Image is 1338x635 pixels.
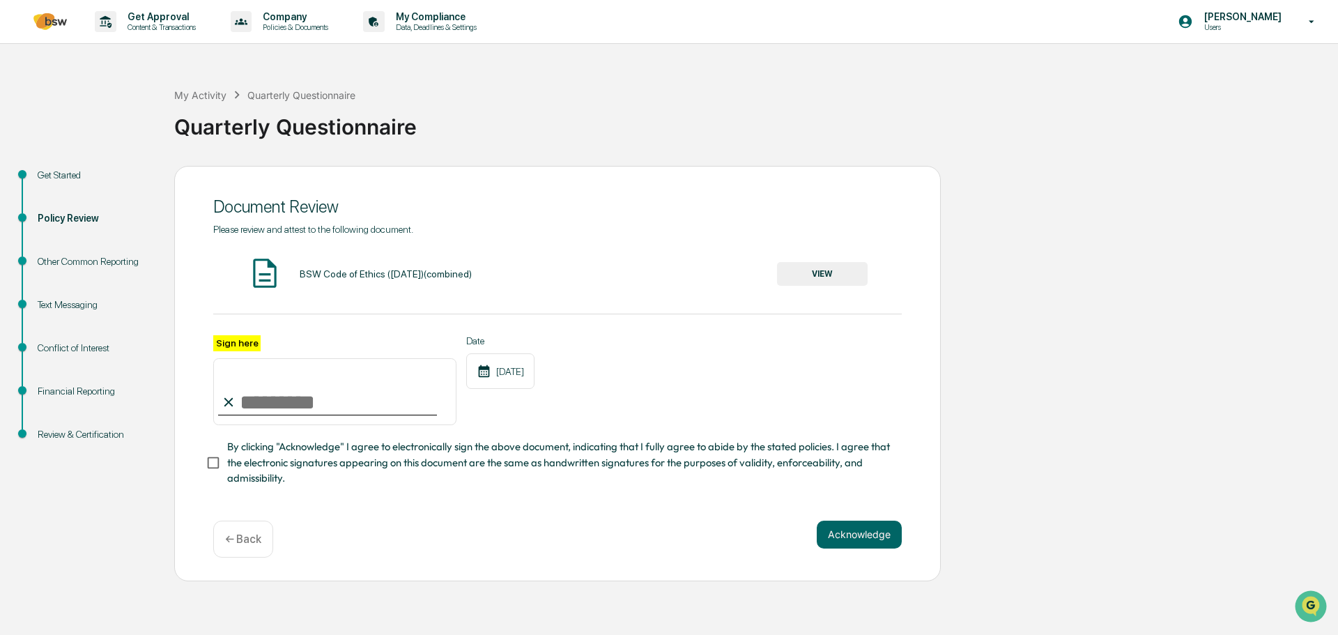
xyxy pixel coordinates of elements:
span: By clicking "Acknowledge" I agree to electronically sign the above document, indicating that I fu... [227,439,891,486]
div: 🗄️ [101,177,112,188]
div: Text Messaging [38,298,152,312]
p: Content & Transactions [116,22,203,32]
div: Review & Certification [38,427,152,442]
a: 🔎Data Lookup [8,197,93,222]
p: Get Approval [116,11,203,22]
span: Preclearance [28,176,90,190]
label: Sign here [213,335,261,351]
div: BSW Code of Ethics ([DATE])(combined) [300,268,472,280]
a: Powered byPylon [98,236,169,247]
p: Data, Deadlines & Settings [385,22,484,32]
p: Users [1193,22,1289,32]
a: 🖐️Preclearance [8,170,95,195]
a: 🗄️Attestations [95,170,178,195]
span: Data Lookup [28,202,88,216]
label: Date [466,335,535,346]
p: ← Back [225,533,261,546]
div: Get Started [38,168,152,183]
button: Start new chat [237,111,254,128]
iframe: Open customer support [1293,589,1331,627]
div: Conflict of Interest [38,341,152,355]
div: 🖐️ [14,177,25,188]
span: Attestations [115,176,173,190]
div: We're available if you need us! [47,121,176,132]
p: How can we help? [14,29,254,52]
span: Pylon [139,236,169,247]
button: Acknowledge [817,521,902,549]
div: [DATE] [466,353,535,389]
p: My Compliance [385,11,484,22]
div: Quarterly Questionnaire [247,89,355,101]
div: My Activity [174,89,226,101]
img: 1746055101610-c473b297-6a78-478c-a979-82029cc54cd1 [14,107,39,132]
div: Policy Review [38,211,152,226]
img: Document Icon [247,256,282,291]
p: Company [252,11,335,22]
div: 🔎 [14,204,25,215]
div: Document Review [213,197,902,217]
div: Financial Reporting [38,384,152,399]
div: Start new chat [47,107,229,121]
div: Other Common Reporting [38,254,152,269]
div: Quarterly Questionnaire [174,103,1331,139]
p: Policies & Documents [252,22,335,32]
img: logo [33,13,67,30]
p: [PERSON_NAME] [1193,11,1289,22]
button: VIEW [777,262,868,286]
span: Please review and attest to the following document. [213,224,413,235]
